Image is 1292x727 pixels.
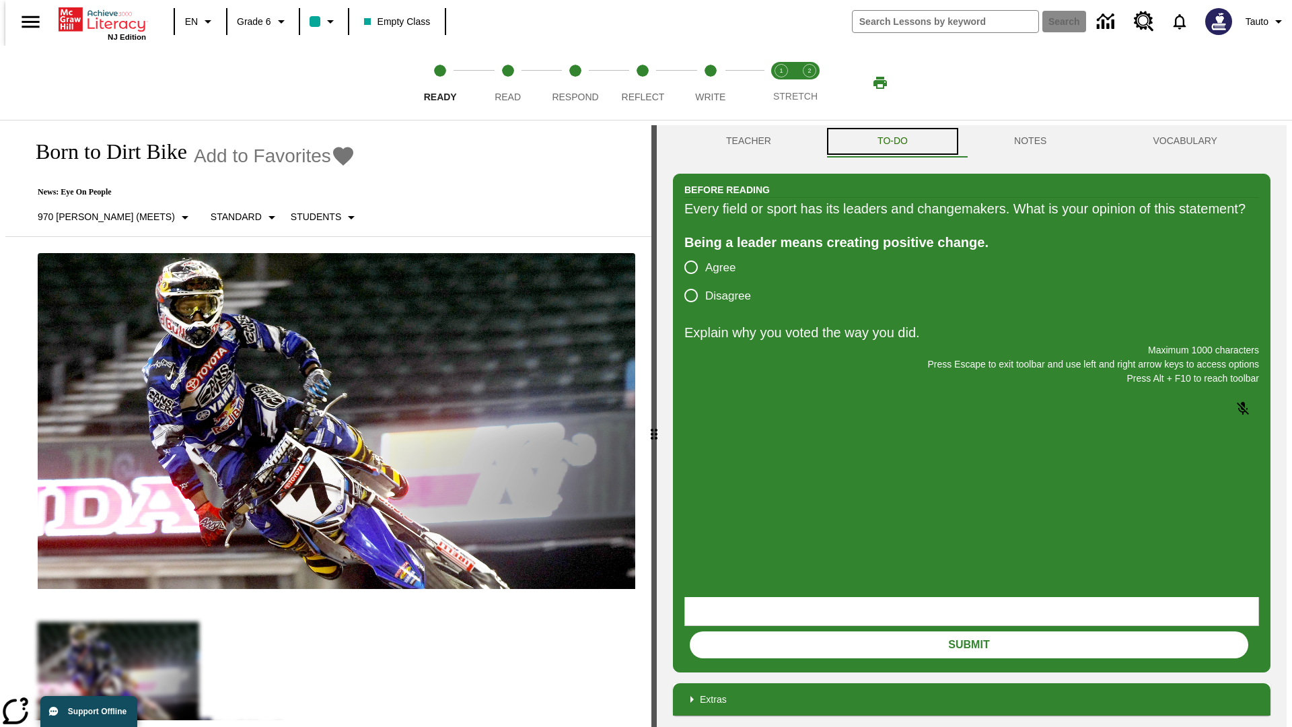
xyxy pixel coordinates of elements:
[684,232,1259,253] div: Being a leader means creating positive change.
[684,198,1259,219] div: Every field or sport has its leaders and changemakers. What is your opinion of this statement?
[1197,4,1240,39] button: Select a new avatar
[690,631,1248,658] button: Submit
[424,92,457,102] span: Ready
[285,205,365,230] button: Select Student
[859,71,902,95] button: Print
[673,683,1270,716] div: Extras
[622,92,665,102] span: Reflect
[790,46,829,120] button: Stretch Respond step 2 of 2
[673,125,824,158] button: Teacher
[211,210,262,224] p: Standard
[185,15,198,29] span: EN
[364,15,431,29] span: Empty Class
[1205,8,1232,35] img: Avatar
[1100,125,1270,158] button: VOCABULARY
[1162,4,1197,39] a: Notifications
[684,372,1259,386] p: Press Alt + F10 to reach toolbar
[684,253,762,310] div: poll
[762,46,801,120] button: Stretch Read step 1 of 2
[108,33,146,41] span: NJ Edition
[705,287,751,305] span: Disagree
[194,144,355,168] button: Add to Favorites - Born to Dirt Bike
[657,125,1287,727] div: activity
[672,46,750,120] button: Write step 5 of 5
[779,67,783,74] text: 1
[237,15,271,29] span: Grade 6
[1246,15,1268,29] span: Tauto
[536,46,614,120] button: Respond step 3 of 5
[468,46,546,120] button: Read step 2 of 5
[684,343,1259,357] p: Maximum 1000 characters
[68,707,127,716] span: Support Offline
[961,125,1100,158] button: NOTES
[604,46,682,120] button: Reflect step 4 of 5
[1240,9,1292,34] button: Profile/Settings
[59,5,146,41] div: Home
[22,139,187,164] h1: Born to Dirt Bike
[695,92,725,102] span: Write
[1227,392,1259,425] button: Click to activate and allow voice recognition
[38,210,175,224] p: 970 [PERSON_NAME] (Meets)
[11,2,50,42] button: Open side menu
[194,145,331,167] span: Add to Favorites
[38,253,635,590] img: Motocross racer James Stewart flies through the air on his dirt bike.
[304,9,344,34] button: Class color is teal. Change class color
[205,205,285,230] button: Scaffolds, Standard
[853,11,1038,32] input: search field
[773,91,818,102] span: STRETCH
[5,125,651,720] div: reading
[705,259,735,277] span: Agree
[32,205,199,230] button: Select Lexile, 970 Lexile (Meets)
[651,125,657,727] div: Press Enter or Spacebar and then press right and left arrow keys to move the slider
[291,210,341,224] p: Students
[179,9,222,34] button: Language: EN, Select a language
[40,696,137,727] button: Support Offline
[1089,3,1126,40] a: Data Center
[401,46,479,120] button: Ready step 1 of 5
[824,125,961,158] button: TO-DO
[684,322,1259,343] p: Explain why you voted the way you did.
[5,11,196,23] body: Explain why you voted the way you did. Maximum 1000 characters Press Alt + F10 to reach toolbar P...
[231,9,295,34] button: Grade: Grade 6, Select a grade
[22,187,365,197] p: News: Eye On People
[684,182,770,197] h2: Before Reading
[495,92,521,102] span: Read
[552,92,598,102] span: Respond
[1126,3,1162,40] a: Resource Center, Will open in new tab
[700,693,727,707] p: Extras
[808,67,811,74] text: 2
[684,357,1259,372] p: Press Escape to exit toolbar and use left and right arrow keys to access options
[673,125,1270,158] div: Instructional Panel Tabs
